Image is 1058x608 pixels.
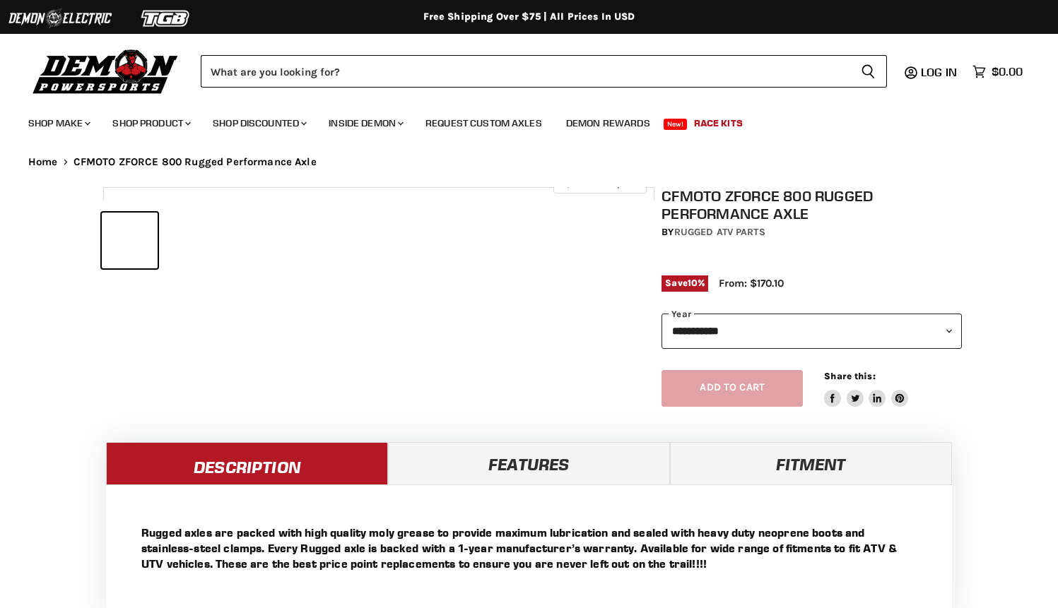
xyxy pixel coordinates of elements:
button: CFMOTO ZFORCE 800 Rugged Performance Axle thumbnail [463,213,519,268]
button: CFMOTO ZFORCE 800 Rugged Performance Axle thumbnail [403,213,459,268]
span: Click to expand [560,178,639,189]
a: Fitment [670,442,952,484]
p: Rugged axles are packed with high quality moly grease to provide maximum lubrication and sealed w... [141,525,917,571]
span: 10 [688,278,698,288]
a: Home [28,156,58,168]
span: $0.00 [992,65,1023,78]
form: Product [201,55,887,88]
select: year [662,314,962,348]
span: Share this: [824,371,875,381]
a: Race Kits [683,109,753,138]
button: CFMOTO ZFORCE 800 Rugged Performance Axle thumbnail [162,213,218,268]
a: Log in [915,66,965,78]
a: Description [106,442,388,484]
span: Save % [662,275,708,291]
span: From: $170.10 [719,277,784,290]
span: CFMOTO ZFORCE 800 Rugged Performance Axle [74,156,317,168]
span: Log in [921,65,957,79]
ul: Main menu [18,103,1019,138]
button: CFMOTO ZFORCE 800 Rugged Performance Axle thumbnail [343,213,399,268]
a: $0.00 [965,61,1030,82]
button: CFMOTO ZFORCE 800 Rugged Performance Axle thumbnail [283,213,339,268]
a: Features [388,442,670,484]
aside: Share this: [824,370,908,407]
a: Shop Discounted [202,109,315,138]
button: CFMOTO ZFORCE 800 Rugged Performance Axle thumbnail [102,213,158,268]
img: Demon Powersports [28,46,183,96]
input: Search [201,55,850,88]
button: CFMOTO ZFORCE 800 Rugged Performance Axle thumbnail [223,213,278,268]
a: Rugged ATV Parts [674,226,765,238]
a: Request Custom Axles [415,109,553,138]
a: Shop Product [102,109,199,138]
a: Demon Rewards [556,109,661,138]
div: by [662,225,962,240]
img: Demon Electric Logo 2 [7,5,113,32]
h1: CFMOTO ZFORCE 800 Rugged Performance Axle [662,187,962,222]
button: Search [850,55,887,88]
span: New! [664,119,688,130]
a: Inside Demon [318,109,412,138]
img: TGB Logo 2 [113,5,219,32]
a: Shop Make [18,109,99,138]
